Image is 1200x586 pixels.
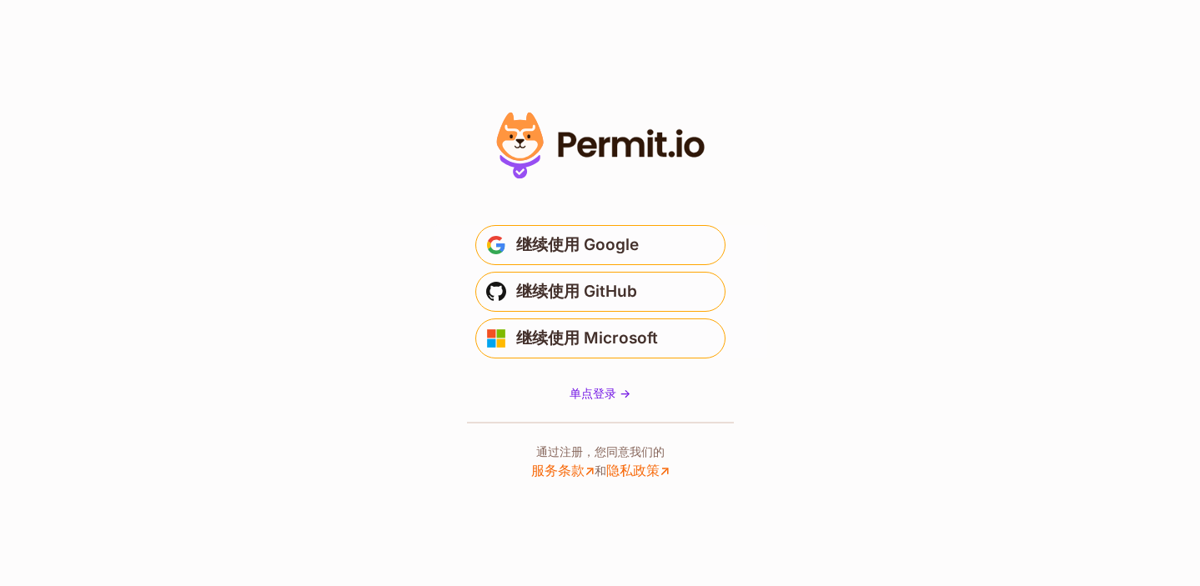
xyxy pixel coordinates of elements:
font: 和 [595,463,606,478]
font: 通过注册，您同意我们的 [536,444,665,458]
button: 继续使用 GitHub [475,272,726,312]
font: 继续使用 GitHub [516,282,637,301]
font: 单点登录 -> [570,386,630,400]
a: 服务条款↗ [531,462,595,478]
font: 继续使用 Google [516,235,639,254]
a: 单点登录 -> [570,385,630,402]
font: 继续使用 Microsoft [516,328,658,348]
a: 隐私政策↗ [606,462,670,478]
button: 继续使用 Microsoft [475,318,726,358]
button: 继续使用 Google [475,225,726,265]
